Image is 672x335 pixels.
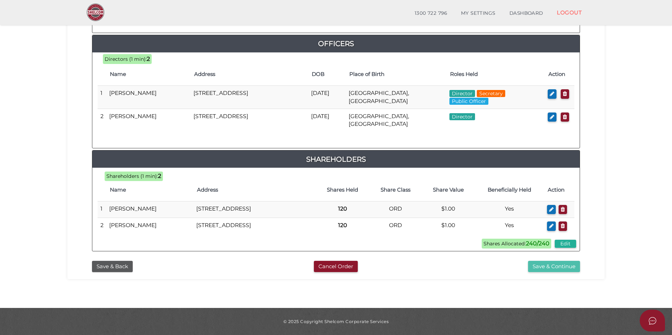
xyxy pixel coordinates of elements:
[349,71,443,77] h4: Place of Birth
[314,261,358,272] button: Cancel Order
[98,109,106,131] td: 2
[373,187,418,193] h4: Share Class
[338,222,347,228] b: 120
[475,218,545,234] td: Yes
[454,6,502,20] a: MY SETTINGS
[191,86,308,109] td: [STREET_ADDRESS]
[640,310,665,331] button: Open asap
[550,5,589,20] a: LOGOUT
[158,173,161,179] b: 2
[478,187,541,193] h4: Beneficially Held
[526,240,549,247] b: 240/240
[92,154,580,165] a: Shareholders
[369,218,422,234] td: ORD
[346,86,447,109] td: [GEOGRAPHIC_DATA], [GEOGRAPHIC_DATA]
[369,201,422,218] td: ORD
[450,71,541,77] h4: Roles Held
[312,71,342,77] h4: DOB
[106,201,193,218] td: [PERSON_NAME]
[106,86,191,109] td: [PERSON_NAME]
[73,318,599,324] div: © 2025 Copyright Shelcom Corporate Services
[308,86,346,109] td: [DATE]
[193,218,316,234] td: [STREET_ADDRESS]
[106,109,191,131] td: [PERSON_NAME]
[193,201,316,218] td: [STREET_ADDRESS]
[422,218,475,234] td: $1.00
[482,239,551,249] span: Shares Allocated:
[106,173,158,179] span: Shareholders (1 min):
[308,109,346,131] td: [DATE]
[528,261,580,272] button: Save & Continue
[92,261,133,272] button: Save & Back
[548,187,571,193] h4: Action
[502,6,550,20] a: DASHBOARD
[191,109,308,131] td: [STREET_ADDRESS]
[319,187,365,193] h4: Shares Held
[105,56,147,62] span: Directors (1 min):
[555,240,576,248] button: Edit
[98,201,106,218] td: 1
[106,218,193,234] td: [PERSON_NAME]
[408,6,454,20] a: 1300 722 796
[92,38,580,49] a: Officers
[477,90,505,97] span: Secretary
[110,71,187,77] h4: Name
[449,90,475,97] span: Director
[147,56,150,62] b: 2
[110,187,190,193] h4: Name
[98,86,106,109] td: 1
[475,201,545,218] td: Yes
[197,187,312,193] h4: Address
[194,71,305,77] h4: Address
[426,187,471,193] h4: Share Value
[449,98,488,105] span: Public Officer
[422,201,475,218] td: $1.00
[338,205,347,212] b: 120
[449,113,475,120] span: Director
[98,218,106,234] td: 2
[548,71,571,77] h4: Action
[346,109,447,131] td: [GEOGRAPHIC_DATA], [GEOGRAPHIC_DATA]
